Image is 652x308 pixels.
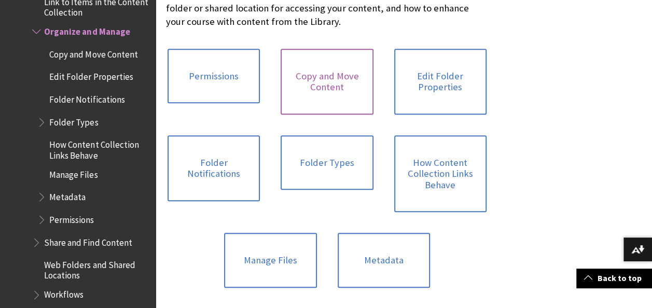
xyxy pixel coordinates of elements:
[44,256,148,281] span: Web Folders and Shared Locations
[576,269,652,288] a: Back to top
[281,135,373,190] a: Folder Types
[168,49,260,104] a: Permissions
[49,68,133,82] span: Edit Folder Properties
[338,233,430,288] a: Metadata
[49,211,94,225] span: Permissions
[394,49,487,115] a: Edit Folder Properties
[49,91,124,105] span: Folder Notifications
[49,166,98,180] span: Manage Files
[168,135,260,201] a: Folder Notifications
[49,188,86,202] span: Metadata
[49,136,148,161] span: How Content Collection Links Behave
[394,135,487,213] a: How Content Collection Links Behave
[224,233,316,288] a: Manage Files
[49,46,137,60] span: Copy and Move Content
[44,234,132,248] span: Share and Find Content
[49,114,98,128] span: Folder Types
[44,23,130,37] span: Organize and Manage
[44,286,84,300] span: Workflows
[281,49,373,115] a: Copy and Move Content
